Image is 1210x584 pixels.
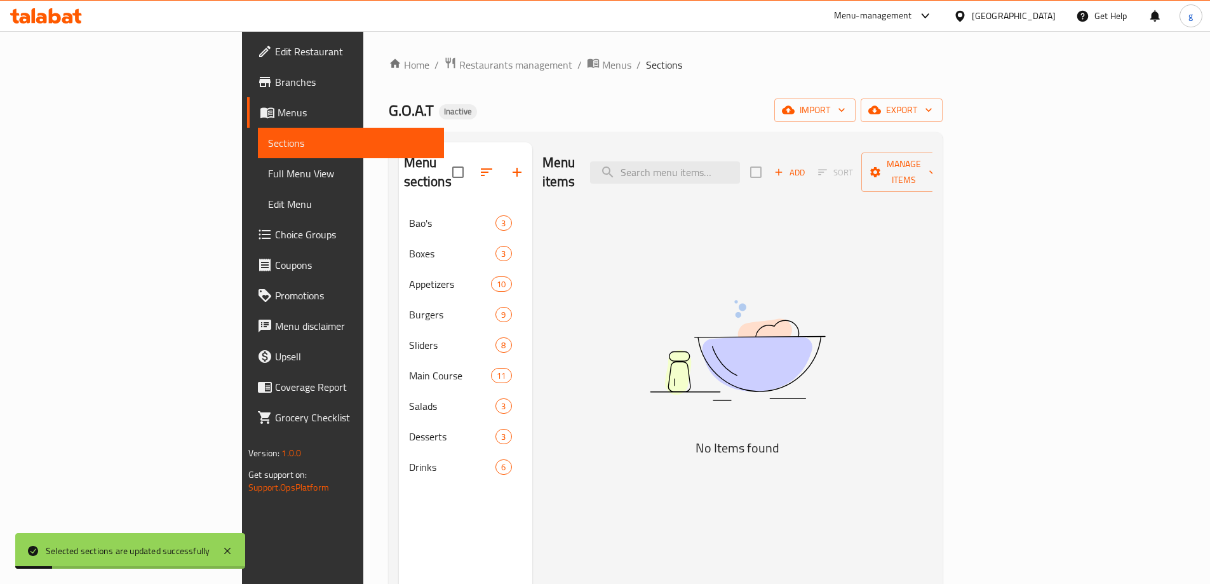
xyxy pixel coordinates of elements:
[772,165,807,180] span: Add
[248,466,307,483] span: Get support on:
[602,57,631,72] span: Menus
[495,215,511,231] div: items
[275,318,434,334] span: Menu disclaimer
[579,266,896,435] img: dish.svg
[247,311,444,341] a: Menu disclaimer
[247,250,444,280] a: Coupons
[496,461,511,473] span: 6
[496,309,511,321] span: 9
[275,288,434,303] span: Promotions
[496,431,511,443] span: 3
[247,97,444,128] a: Menus
[389,57,943,73] nav: breadcrumb
[972,9,1056,23] div: [GEOGRAPHIC_DATA]
[409,276,492,292] span: Appetizers
[496,217,511,229] span: 3
[784,102,845,118] span: import
[409,337,496,353] span: Sliders
[491,276,511,292] div: items
[492,370,511,382] span: 11
[399,421,532,452] div: Desserts3
[399,269,532,299] div: Appetizers10
[46,544,210,558] div: Selected sections are updated successfully
[399,299,532,330] div: Burgers9
[399,208,532,238] div: Bao's3
[247,280,444,311] a: Promotions
[247,402,444,433] a: Grocery Checklist
[495,307,511,322] div: items
[268,135,434,151] span: Sections
[278,105,434,120] span: Menus
[399,452,532,482] div: Drinks6
[871,102,932,118] span: export
[409,429,496,444] span: Desserts
[399,360,532,391] div: Main Course11
[281,445,301,461] span: 1.0.0
[409,246,496,261] span: Boxes
[495,398,511,414] div: items
[268,196,434,212] span: Edit Menu
[496,248,511,260] span: 3
[445,159,471,186] span: Select all sections
[774,98,856,122] button: import
[399,238,532,269] div: Boxes3
[399,391,532,421] div: Salads3
[646,57,682,72] span: Sections
[275,349,434,364] span: Upsell
[409,307,496,322] span: Burgers
[247,36,444,67] a: Edit Restaurant
[247,341,444,372] a: Upsell
[871,156,936,188] span: Manage items
[409,215,496,231] span: Bao's
[579,438,896,458] h5: No Items found
[861,153,946,192] button: Manage items
[247,67,444,97] a: Branches
[409,398,496,414] span: Salads
[439,104,477,119] div: Inactive
[769,163,810,182] span: Add item
[542,153,575,191] h2: Menu items
[275,379,434,395] span: Coverage Report
[248,479,329,496] a: Support.OpsPlatform
[399,203,532,487] nav: Menu sections
[399,330,532,360] div: Sliders8
[495,337,511,353] div: items
[577,57,582,72] li: /
[496,339,511,351] span: 8
[769,163,810,182] button: Add
[587,57,631,73] a: Menus
[247,219,444,250] a: Choice Groups
[409,459,496,475] span: Drinks
[275,74,434,90] span: Branches
[409,368,492,383] span: Main Course
[275,227,434,242] span: Choice Groups
[492,278,511,290] span: 10
[861,98,943,122] button: export
[590,161,740,184] input: search
[496,400,511,412] span: 3
[502,157,532,187] button: Add section
[275,257,434,273] span: Coupons
[247,372,444,402] a: Coverage Report
[258,158,444,189] a: Full Menu View
[810,163,861,182] span: Sort items
[248,445,279,461] span: Version:
[495,429,511,444] div: items
[275,44,434,59] span: Edit Restaurant
[258,128,444,158] a: Sections
[258,189,444,219] a: Edit Menu
[1188,9,1193,23] span: g
[268,166,434,181] span: Full Menu View
[444,57,572,73] a: Restaurants management
[636,57,641,72] li: /
[439,106,477,117] span: Inactive
[275,410,434,425] span: Grocery Checklist
[834,8,912,24] div: Menu-management
[459,57,572,72] span: Restaurants management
